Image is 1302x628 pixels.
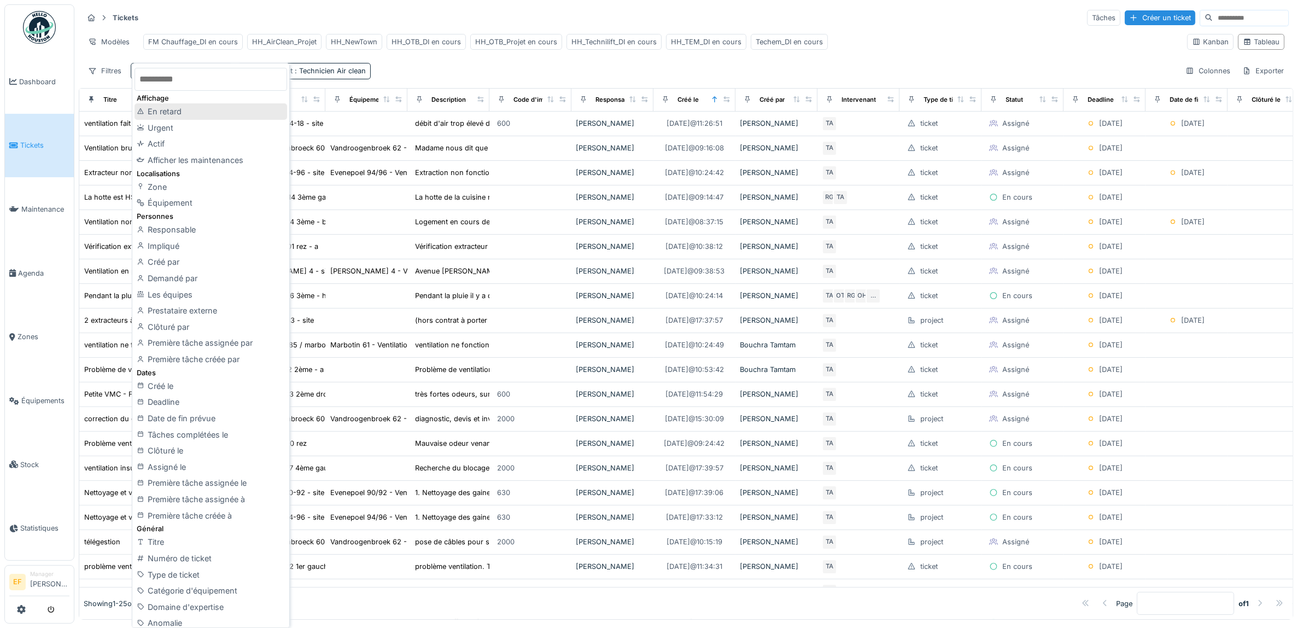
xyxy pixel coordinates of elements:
[1006,95,1023,104] div: Statut
[740,389,813,399] div: [PERSON_NAME]
[1002,290,1032,301] div: En cours
[920,389,938,399] div: ticket
[1002,487,1032,498] div: En cours
[920,463,938,473] div: ticket
[665,143,724,153] div: [DATE] @ 09:16:08
[1100,143,1123,153] div: [DATE]
[84,290,283,301] div: Pendant la pluie il y a de l'eau coule dans le trou de la hotte
[1002,340,1029,350] div: Assigné
[1100,389,1123,399] div: [DATE]
[135,378,287,394] div: Créé le
[1002,537,1029,547] div: Assigné
[330,487,462,498] div: Evenepoel 90/92 - Ventilation collective
[135,410,287,427] div: Date de fin prévue
[415,414,578,424] div: diagnostic, devis et inversion des gaines de dé...
[475,37,557,47] div: HH_OTB_Projet en cours
[920,438,938,449] div: ticket
[920,487,943,498] div: project
[842,95,876,104] div: Intervenant
[1002,364,1029,375] div: Assigné
[740,266,813,276] div: [PERSON_NAME]
[349,95,386,104] div: Équipement
[415,561,578,572] div: problème ventilation. TENMERMAN 0479267355
[1116,598,1132,608] div: Page
[248,192,342,202] div: thom/004/014 3ème gauche
[576,463,649,473] div: [PERSON_NAME]
[135,335,287,351] div: Première tâche assignée par
[665,364,724,375] div: [DATE] @ 10:53:42
[415,290,569,301] div: Pendant la pluie il y a de l'eau coule dans le ...
[576,118,649,129] div: [PERSON_NAME]
[1100,167,1123,178] div: [DATE]
[740,118,813,129] div: [PERSON_NAME]
[1002,118,1029,129] div: Assigné
[135,567,287,583] div: Type de ticket
[740,487,813,498] div: [PERSON_NAME]
[9,574,26,590] li: EF
[666,389,723,399] div: [DATE] @ 11:54:29
[415,586,577,596] div: ... entre VMC et logements. Objectif: empêcher...
[19,77,69,87] span: Dashboard
[84,487,254,498] div: Nettoyage et vérification des systèmes d'extraction
[330,537,522,547] div: Vandroogenbroek 62 - Ventilation collective (Double flux)
[920,290,938,301] div: ticket
[571,37,657,47] div: HH_Technilift_DI en cours
[415,143,577,153] div: Madame nous dit que la ventilation fait trop de...
[415,389,570,399] div: très fortes odeurs, surtout le matin, avant le ...
[135,583,287,599] div: Catégorie d'équipement
[330,143,518,153] div: Vandroogenbroek 62 - Ventilation collective (Extracteur)
[84,537,120,547] div: télégestion
[822,338,837,353] div: TA
[84,561,151,572] div: problème ventilation
[1100,364,1123,375] div: [DATE]
[822,485,837,501] div: TA
[497,118,510,129] div: 600
[135,319,287,335] div: Clôturé par
[1087,10,1120,26] div: Tâches
[330,414,522,424] div: Vandroogenbroek 62 - Ventilation collective (Double flux)
[576,389,649,399] div: [PERSON_NAME]
[84,598,143,608] div: Showing 1 - 25 of 25
[1002,217,1029,227] div: Assigné
[248,414,400,424] div: van droogenbroeck 60-62 / helmet 339 - site
[415,241,569,252] div: Vérification extracteur dans la salle de bain, ...
[822,239,837,254] div: TA
[330,586,522,596] div: Vandroogenbroek 62 - Ventilation collective (Double flux)
[665,586,724,596] div: [DATE] @ 12:06:33
[248,586,400,596] div: van droogenbroeck 60-62 / helmet 339 - site
[1252,95,1281,104] div: Clôturé le
[1243,37,1280,47] div: Tableau
[920,143,938,153] div: ticket
[415,438,550,449] div: Mauvaise odeur venant de la chaufferie.
[667,118,722,129] div: [DATE] @ 11:26:51
[665,217,724,227] div: [DATE] @ 08:37:15
[135,303,287,319] div: Prestataire externe
[135,550,287,567] div: Numéro de ticket
[330,512,462,522] div: Evenepoel 94/96 - Ventilation collective
[135,254,287,270] div: Créé par
[84,586,220,596] div: Adaptation VMC: pose de deux registres
[822,510,837,525] div: TA
[740,241,813,252] div: [PERSON_NAME]
[576,487,649,498] div: [PERSON_NAME]
[576,167,649,178] div: [PERSON_NAME]
[84,389,246,399] div: Petite VMC - Fortes odeurs à la relance du matin
[84,512,254,522] div: Nettoyage et vérification des systèmes d'extraction
[497,537,515,547] div: 2000
[665,340,724,350] div: [DATE] @ 10:24:49
[20,460,69,470] span: Stock
[497,487,510,498] div: 630
[920,167,938,178] div: ticket
[415,340,595,350] div: ventilation ne fonctionne pas - EL [PERSON_NAME]...
[18,268,69,278] span: Agenda
[665,414,724,424] div: [DATE] @ 15:30:09
[135,270,287,287] div: Demandé par
[1182,118,1205,129] div: [DATE]
[30,570,69,578] div: Manager
[1125,10,1195,25] div: Créer un ticket
[415,118,576,129] div: débit d'air trop élevé dans les pièces des appa...
[1100,537,1123,547] div: [DATE]
[84,315,168,325] div: 2 extracteurs à entretenir
[1100,315,1123,325] div: [DATE]
[665,167,724,178] div: [DATE] @ 10:24:42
